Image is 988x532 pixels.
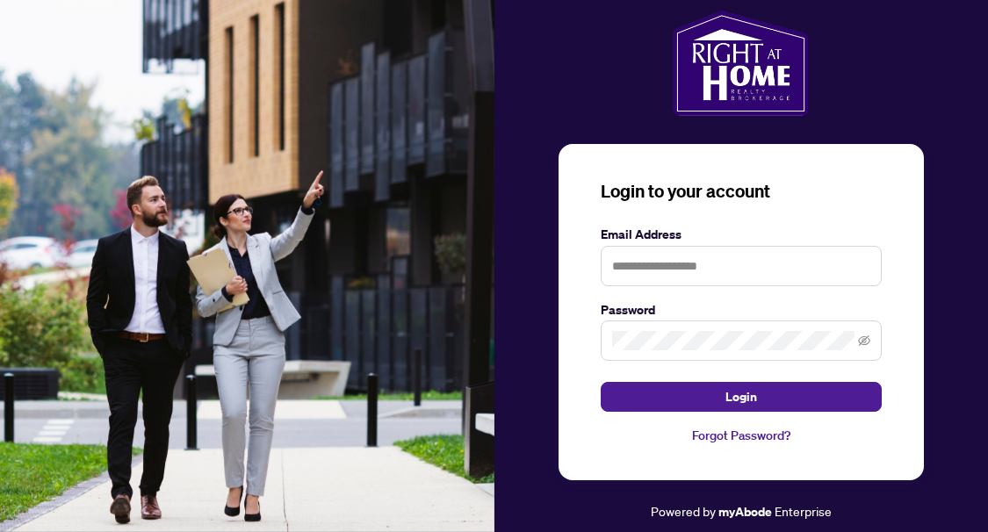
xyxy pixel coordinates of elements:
[673,11,809,116] img: ma-logo
[775,503,832,519] span: Enterprise
[601,225,882,244] label: Email Address
[601,382,882,412] button: Login
[858,334,870,347] span: eye-invisible
[651,503,716,519] span: Powered by
[601,179,882,204] h3: Login to your account
[601,426,882,445] a: Forgot Password?
[601,300,882,320] label: Password
[718,502,772,521] a: myAbode
[725,383,757,411] span: Login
